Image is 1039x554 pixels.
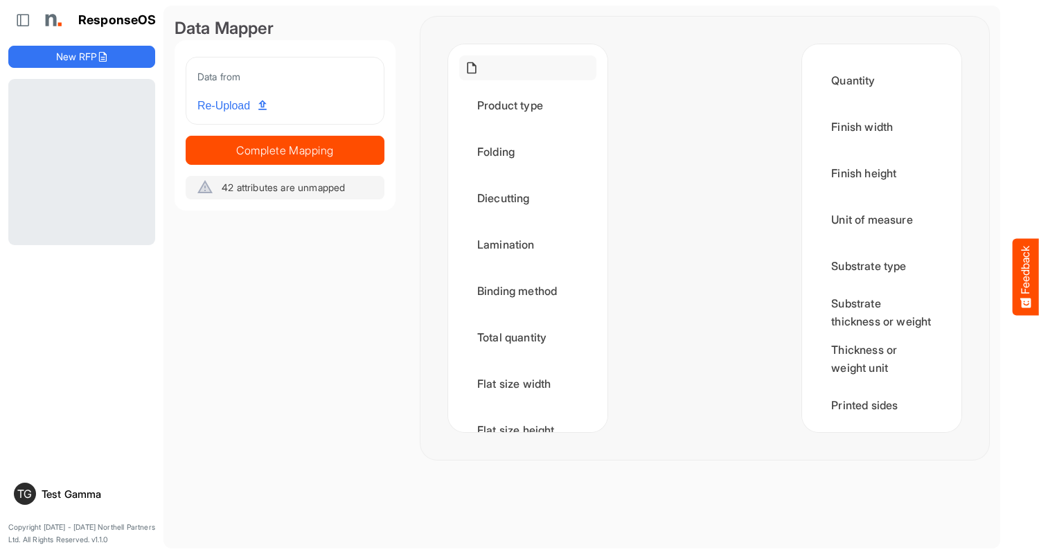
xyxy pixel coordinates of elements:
[813,105,950,148] div: Finish width
[78,13,157,28] h1: ResponseOS
[222,181,345,193] span: 42 attributes are unmapped
[459,130,596,173] div: Folding
[197,69,373,84] div: Data from
[8,46,155,68] button: New RFP
[813,430,950,473] div: Paper type
[17,488,32,499] span: TG
[813,152,950,195] div: Finish height
[8,79,155,245] div: Loading...
[813,337,950,380] div: Thickness or weight unit
[38,6,66,34] img: Northell
[459,316,596,359] div: Total quantity
[1013,239,1039,316] button: Feedback
[813,198,950,241] div: Unit of measure
[8,521,155,546] p: Copyright [DATE] - [DATE] Northell Partners Ltd. All Rights Reserved. v1.1.0
[459,269,596,312] div: Binding method
[197,97,267,115] span: Re-Upload
[192,93,272,119] a: Re-Upload
[459,223,596,266] div: Lamination
[813,291,950,334] div: Substrate thickness or weight
[42,489,150,499] div: Test Gamma
[459,409,596,452] div: Flat size height
[175,17,396,40] div: Data Mapper
[186,136,384,165] button: Complete Mapping
[186,141,384,160] span: Complete Mapping
[813,59,950,102] div: Quantity
[459,84,596,127] div: Product type
[813,384,950,427] div: Printed sides
[813,244,950,287] div: Substrate type
[459,177,596,220] div: Diecutting
[459,362,596,405] div: Flat size width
